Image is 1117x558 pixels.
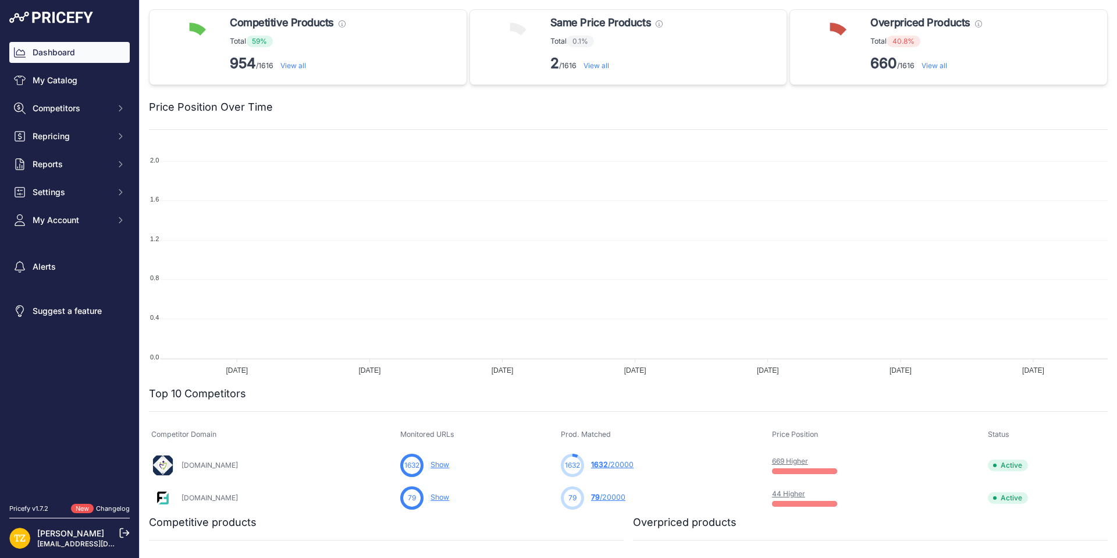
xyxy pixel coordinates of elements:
[9,12,93,23] img: Pricefy Logo
[1022,366,1044,375] tspan: [DATE]
[230,54,346,73] p: /1616
[33,186,109,198] span: Settings
[150,157,159,164] tspan: 2.0
[149,386,246,402] h2: Top 10 Competitors
[550,15,651,31] span: Same Price Products
[772,430,818,439] span: Price Position
[870,55,897,72] strong: 660
[431,460,449,469] a: Show
[33,103,109,114] span: Competitors
[149,99,273,115] h2: Price Position Over Time
[9,210,130,231] button: My Account
[584,61,609,70] a: View all
[150,196,159,203] tspan: 1.6
[561,430,611,439] span: Prod. Matched
[37,528,104,538] a: [PERSON_NAME]
[9,42,130,63] a: Dashboard
[230,36,346,47] p: Total
[870,36,981,47] p: Total
[150,354,159,361] tspan: 0.0
[150,235,159,242] tspan: 1.2
[151,430,216,439] span: Competitor Domain
[33,130,109,142] span: Repricing
[870,54,981,73] p: /1616
[96,504,130,513] a: Changelog
[37,539,159,548] a: [EMAIL_ADDRESS][DOMAIN_NAME]
[890,366,912,375] tspan: [DATE]
[633,514,737,531] h2: Overpriced products
[182,461,238,469] a: [DOMAIN_NAME]
[591,493,625,502] a: 79/20000
[230,15,334,31] span: Competitive Products
[404,460,419,471] span: 1632
[9,42,130,490] nav: Sidebar
[9,504,48,514] div: Pricefy v1.7.2
[9,70,130,91] a: My Catalog
[772,457,808,465] a: 669 Higher
[550,36,663,47] p: Total
[9,182,130,203] button: Settings
[922,61,947,70] a: View all
[33,214,109,226] span: My Account
[33,158,109,170] span: Reports
[988,492,1028,504] span: Active
[870,15,970,31] span: Overpriced Products
[9,256,130,277] a: Alerts
[568,493,577,503] span: 79
[624,366,646,375] tspan: [DATE]
[359,366,381,375] tspan: [DATE]
[246,36,273,47] span: 59%
[772,489,805,498] a: 44 Higher
[431,493,449,502] a: Show
[182,493,238,502] a: [DOMAIN_NAME]
[71,504,94,514] span: New
[226,366,248,375] tspan: [DATE]
[408,493,416,503] span: 79
[565,460,580,471] span: 1632
[887,36,920,47] span: 40.8%
[567,36,594,47] span: 0.1%
[591,493,600,502] span: 79
[230,55,256,72] strong: 954
[591,460,634,469] a: 1632/20000
[150,314,159,321] tspan: 0.4
[150,274,159,281] tspan: 0.8
[591,460,608,469] span: 1632
[550,55,559,72] strong: 2
[149,514,257,531] h2: Competitive products
[400,430,454,439] span: Monitored URLs
[9,301,130,322] a: Suggest a feature
[550,54,663,73] p: /1616
[988,460,1028,471] span: Active
[9,126,130,147] button: Repricing
[988,430,1009,439] span: Status
[492,366,514,375] tspan: [DATE]
[280,61,306,70] a: View all
[9,154,130,175] button: Reports
[9,98,130,119] button: Competitors
[757,366,779,375] tspan: [DATE]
